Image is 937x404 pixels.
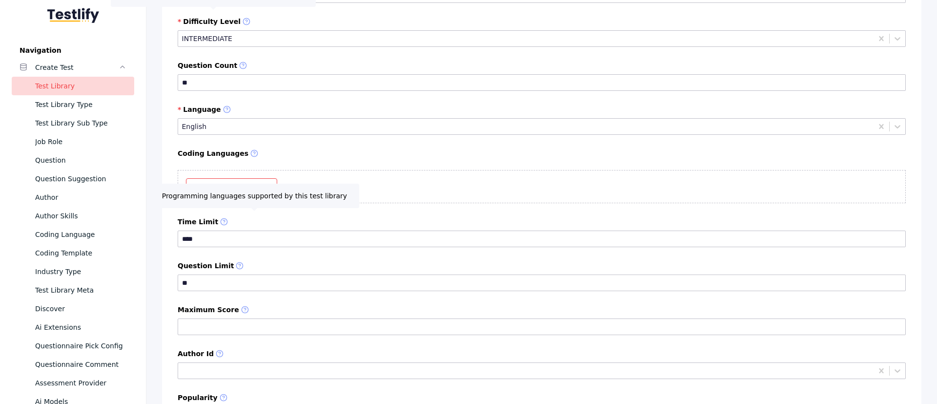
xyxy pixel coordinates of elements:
a: Test Library Type [12,95,134,114]
label: Popularity [178,394,906,403]
a: Job Role [12,132,134,151]
label: Language [178,106,906,114]
div: Ai Extensions [35,321,126,333]
a: Assessment Provider [12,374,134,392]
a: Discover [12,299,134,318]
div: Coding Language [35,229,126,240]
a: Coding Template [12,244,134,262]
label: Question Limit [178,262,906,271]
label: Navigation [12,46,134,54]
label: Author Id [178,350,906,359]
div: Test Library Meta [35,284,126,296]
button: Add new item [186,178,277,195]
a: Test Library [12,77,134,95]
a: Question Suggestion [12,170,134,188]
div: Discover [35,303,126,315]
div: Job Role [35,136,126,148]
a: Author Skills [12,207,134,225]
div: Test Library Sub Type [35,117,126,129]
div: Author Skills [35,210,126,222]
label: Time Limit [178,218,906,227]
label: Question Count [178,62,906,70]
a: Test Library Meta [12,281,134,299]
div: Test Library [35,80,126,92]
label: Maximum Score [178,306,906,315]
a: Questionnaire Comment [12,355,134,374]
label: Coding Languages [178,149,906,158]
div: Author [35,191,126,203]
a: Questionnaire Pick Config [12,337,134,355]
label: Difficulty Level [178,18,906,26]
a: Question [12,151,134,170]
a: Coding Language [12,225,134,244]
div: Industry Type [35,266,126,277]
div: Questionnaire Pick Config [35,340,126,352]
a: Author [12,188,134,207]
a: Ai Extensions [12,318,134,337]
div: Questionnaire Comment [35,359,126,370]
div: Question Suggestion [35,173,126,185]
div: Assessment Provider [35,377,126,389]
div: Question [35,154,126,166]
a: Industry Type [12,262,134,281]
a: Test Library Sub Type [12,114,134,132]
div: Create Test [35,62,119,73]
div: Coding Template [35,247,126,259]
img: Testlify - Backoffice [47,8,99,23]
div: Test Library Type [35,99,126,110]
